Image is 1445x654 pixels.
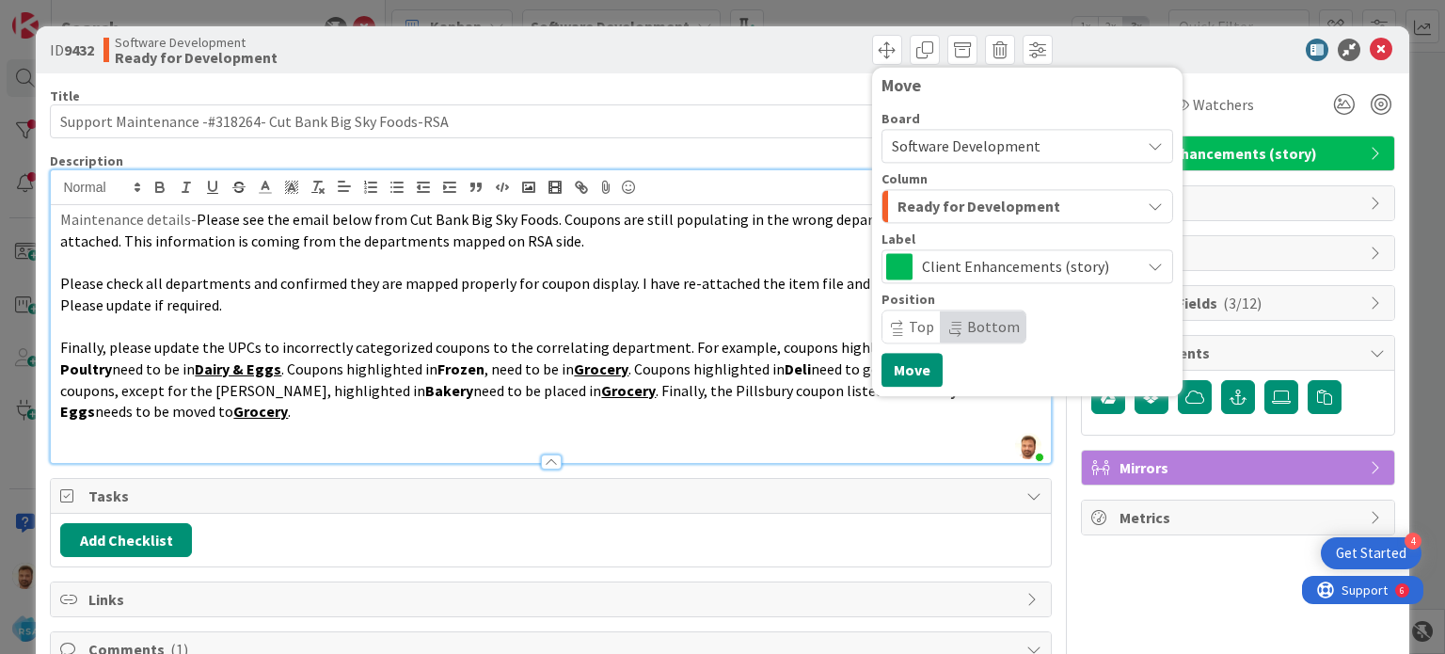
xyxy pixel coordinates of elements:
[1405,533,1421,550] div: 4
[881,353,943,387] button: Move
[437,359,484,378] strong: Frozen
[1336,544,1406,563] div: Get Started
[1119,506,1360,529] span: Metrics
[88,485,1016,507] span: Tasks
[50,152,123,169] span: Description
[95,402,233,421] span: needs to be moved to
[425,381,473,400] strong: Bakery
[281,359,437,378] span: . Coupons highlighted in
[967,317,1020,336] span: Bottom
[60,209,1040,251] p: Maintenance details-
[656,381,923,400] span: . Finally, the Pillsbury coupon listed under
[195,359,281,378] u: Dairy & Eggs
[88,588,1016,611] span: Links
[881,76,1173,95] div: Move
[1119,142,1360,165] span: Client Enhancements (story)
[881,189,1173,223] button: Ready for Development
[1119,456,1360,479] span: Mirrors
[40,3,86,25] span: Support
[1119,342,1360,364] span: Attachments
[1193,93,1254,116] span: Watchers
[909,317,934,336] span: Top
[60,210,1039,250] span: Please see the email below from Cut Bank Big Sky Foods. Coupons are still populating in the wrong...
[50,39,94,61] span: ID
[574,359,628,378] u: Grocery
[60,359,1000,400] span: . All coupons, except for the [PERSON_NAME], highlighted in
[811,359,919,378] span: need to go under
[473,381,601,400] span: need to be placed in
[98,8,103,23] div: 6
[64,40,94,59] b: 9432
[50,104,1051,138] input: type card name here...
[881,232,915,246] span: Label
[115,35,278,50] span: Software Development
[60,523,192,557] button: Add Checklist
[484,359,574,378] span: , need to be in
[115,50,278,65] b: Ready for Development
[233,402,288,421] u: Grocery
[288,402,291,421] span: .
[897,194,1060,218] span: Ready for Development
[60,274,1026,314] span: Please check all departments and confirmed they are mapped properly for coupon display. I have re...
[881,112,920,125] span: Board
[1119,192,1360,215] span: Dates
[922,253,1131,279] span: Client Enhancements (story)
[881,172,928,185] span: Column
[1223,294,1262,312] span: ( 3/12 )
[60,338,957,357] span: Finally, please update the UPCs to incorrectly categorized coupons to the correlating department....
[892,136,1040,155] span: Software Development
[60,381,975,422] strong: Dairy & Eggs
[50,88,80,104] label: Title
[1119,292,1360,314] span: Custom Fields
[881,293,935,306] span: Position
[1015,433,1041,459] img: XQnMoIyljuWWkMzYLB6n4fjicomZFlZU.png
[628,359,785,378] span: . Coupons highlighted in
[1119,242,1360,264] span: Block
[112,359,195,378] span: need to be in
[785,359,811,378] strong: Deli
[1321,537,1421,569] div: Open Get Started checklist, remaining modules: 4
[601,381,656,400] u: Grocery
